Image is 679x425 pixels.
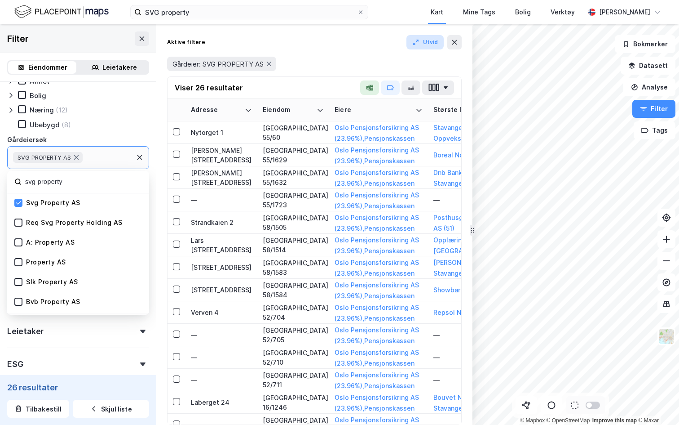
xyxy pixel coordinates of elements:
[547,417,590,424] a: OpenStreetMap
[599,7,650,18] div: [PERSON_NAME]
[433,195,521,205] div: —
[7,359,23,370] div: ESG
[263,146,324,165] div: [GEOGRAPHIC_DATA], 55/1629
[658,328,675,345] img: Z
[263,303,324,322] div: [GEOGRAPHIC_DATA], 52/704
[14,4,109,20] img: logo.f888ab2527a4732fd821a326f86c7f29.svg
[191,236,252,255] div: Lars [STREET_ADDRESS]
[7,382,149,393] div: 26 resultater
[263,213,324,232] div: [GEOGRAPHIC_DATA], 58/1505
[62,121,71,129] div: (8)
[7,134,47,145] div: Gårdeiersøk
[406,35,444,49] button: Utvid
[191,106,241,114] div: Adresse
[102,62,137,73] div: Leietakere
[191,168,252,187] div: [PERSON_NAME][STREET_ADDRESS]
[632,100,675,118] button: Filter
[30,91,46,100] div: Bolig
[175,82,243,93] div: Viser 26 resultater
[433,375,521,385] div: —
[18,154,71,161] span: SVG PROPERTY AS
[263,236,324,255] div: [GEOGRAPHIC_DATA], 58/1514
[520,417,545,424] a: Mapbox
[191,128,252,137] div: Nytorget 1
[56,106,68,114] div: (12)
[167,39,205,46] div: Aktive filtere
[191,285,252,295] div: [STREET_ADDRESS]
[191,308,252,317] div: Verven 4
[621,57,675,75] button: Datasett
[263,106,313,114] div: Eiendom
[433,353,521,362] div: —
[433,330,521,340] div: —
[191,195,252,205] div: —
[431,7,443,18] div: Kart
[634,382,679,425] iframe: Chat Widget
[7,400,69,418] button: Tilbakestill
[634,121,675,139] button: Tags
[191,330,252,340] div: —
[515,7,531,18] div: Bolig
[263,281,324,300] div: [GEOGRAPHIC_DATA], 58/1584
[263,326,324,344] div: [GEOGRAPHIC_DATA], 52/705
[191,353,252,362] div: —
[28,62,67,73] div: Eiendommer
[263,191,324,210] div: [GEOGRAPHIC_DATA], 55/1723
[263,258,324,277] div: [GEOGRAPHIC_DATA], 58/1583
[191,263,252,272] div: [STREET_ADDRESS]
[73,400,149,418] button: Skjul liste
[335,106,412,114] div: Eiere
[263,168,324,187] div: [GEOGRAPHIC_DATA], 55/1632
[615,35,675,53] button: Bokmerker
[592,417,637,424] a: Improve this map
[7,31,29,46] div: Filter
[433,106,511,114] div: Største leietaker
[191,398,252,407] div: Laberget 24
[463,7,495,18] div: Mine Tags
[191,375,252,385] div: —
[263,393,324,412] div: [GEOGRAPHIC_DATA], 16/1246
[172,60,264,68] span: Gårdeier: SVG PROPERTY AS
[263,371,324,389] div: [GEOGRAPHIC_DATA], 52/711
[191,146,252,165] div: [PERSON_NAME][STREET_ADDRESS]
[263,348,324,367] div: [GEOGRAPHIC_DATA], 52/710
[7,326,44,337] div: Leietaker
[623,78,675,96] button: Analyse
[30,121,60,129] div: Ubebygd
[634,382,679,425] div: Kontrollprogram for chat
[191,218,252,227] div: Strandkaien 2
[30,106,54,114] div: Næring
[263,123,324,142] div: [GEOGRAPHIC_DATA], 55/60
[141,5,357,19] input: Søk på adresse, matrikkel, gårdeiere, leietakere eller personer
[551,7,575,18] div: Verktøy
